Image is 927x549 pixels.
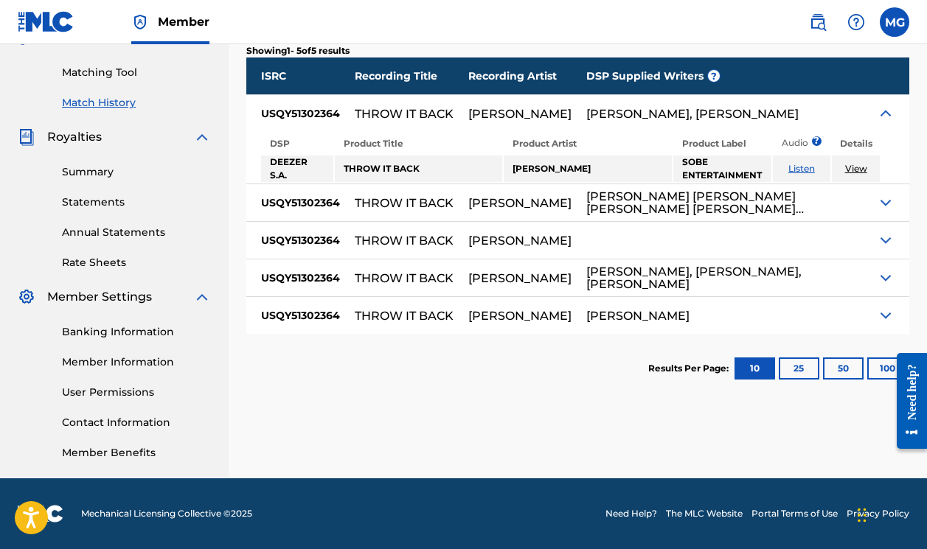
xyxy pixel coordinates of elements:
div: Help [841,7,871,37]
div: USQY51302364 [246,184,355,221]
span: Member Settings [47,288,152,306]
iframe: Chat Widget [853,478,927,549]
p: Results Per Page: [648,362,732,375]
img: MLC Logo [18,11,74,32]
th: Details [832,133,881,154]
img: Expand Icon [877,194,895,211]
img: search [809,13,827,31]
a: Matching Tool [62,65,211,80]
td: THROW IT BACK [335,155,501,182]
p: Audio [773,136,791,150]
div: [PERSON_NAME] [468,272,572,284]
div: ISRC [246,57,355,94]
div: Drag [858,493,867,537]
button: 100 [867,357,908,380]
a: Privacy Policy [847,507,909,520]
a: Member Benefits [62,445,211,461]
div: THROW IT BACK [355,108,454,120]
div: [PERSON_NAME] [468,108,572,120]
span: Mechanical Licensing Collective © 2025 [81,507,252,520]
td: SOBE ENTERTAINMENT [673,155,771,182]
img: expand [193,288,211,306]
a: Match History [62,95,211,111]
a: Summary [62,164,211,180]
button: 10 [735,357,775,380]
a: The MLC Website [666,507,743,520]
a: Portal Terms of Use [751,507,838,520]
button: 25 [779,357,819,380]
div: THROW IT BACK [355,234,454,247]
td: [PERSON_NAME] [504,155,673,182]
img: logo [18,505,63,522]
a: Need Help? [605,507,657,520]
div: User Menu [880,7,909,37]
a: User Permissions [62,385,211,400]
div: USQY51302364 [246,259,355,296]
div: [PERSON_NAME] [468,234,572,247]
span: ? [816,136,817,146]
div: USQY51302364 [246,95,355,132]
a: Banking Information [62,324,211,340]
img: Expand Icon [877,231,895,249]
div: DSP Supplied Writers [586,57,877,94]
div: Recording Artist [468,57,586,94]
img: Top Rightsholder [131,13,149,31]
div: USQY51302364 [246,222,355,259]
div: [PERSON_NAME] [586,310,690,322]
a: Contact Information [62,415,211,430]
th: Product Artist [504,133,673,154]
div: [PERSON_NAME], [PERSON_NAME] [586,108,799,120]
th: Product Label [673,133,771,154]
th: Product Title [335,133,501,154]
img: Expand Icon [877,269,895,287]
div: [PERSON_NAME] [PERSON_NAME] [PERSON_NAME] [PERSON_NAME] [PERSON_NAME] [586,190,862,215]
a: Annual Statements [62,225,211,240]
th: DSP [261,133,334,154]
img: Member Settings [18,288,35,306]
div: USQY51302364 [246,297,355,334]
div: [PERSON_NAME], [PERSON_NAME], [PERSON_NAME] [586,265,862,290]
iframe: Resource Center [886,338,927,464]
div: Recording Title [355,57,468,94]
img: Expand Icon [877,307,895,324]
div: THROW IT BACK [355,197,454,209]
span: Royalties [47,128,102,146]
div: THROW IT BACK [355,310,454,322]
span: Member [158,13,209,30]
a: View [845,163,867,174]
a: Public Search [803,7,833,37]
td: DEEZER S.A. [261,155,334,182]
img: expand [193,128,211,146]
img: Royalties [18,128,35,146]
span: ? [708,70,720,82]
a: Member Information [62,354,211,370]
div: [PERSON_NAME] [468,310,572,322]
img: Expand Icon [877,105,895,122]
div: THROW IT BACK [355,272,454,284]
button: 50 [823,357,864,380]
p: Showing 1 - 5 of 5 results [246,44,350,57]
a: Statements [62,195,211,210]
a: Rate Sheets [62,255,211,270]
img: help [847,13,865,31]
a: Listen [788,163,815,174]
div: [PERSON_NAME] [468,197,572,209]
